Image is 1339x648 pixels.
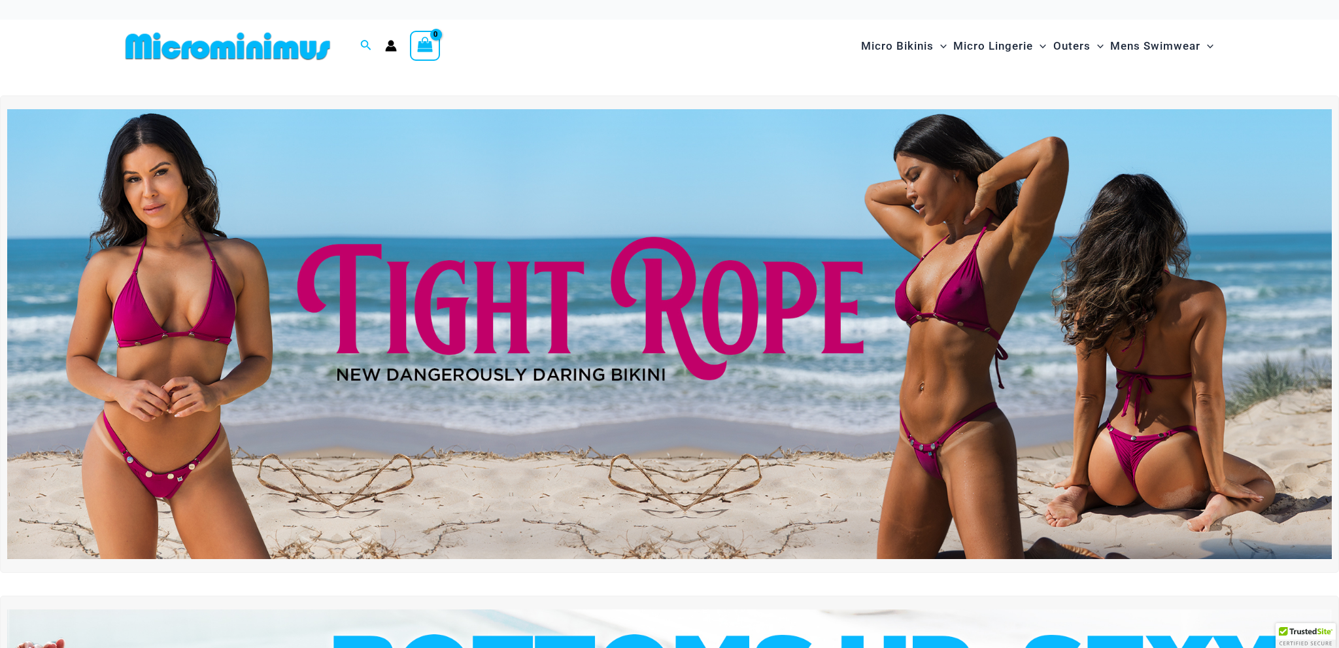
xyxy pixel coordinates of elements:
[1050,26,1107,66] a: OutersMenu ToggleMenu Toggle
[1033,29,1046,63] span: Menu Toggle
[385,40,397,52] a: Account icon link
[861,29,934,63] span: Micro Bikinis
[7,109,1332,560] img: Tight Rope Pink Bikini
[934,29,947,63] span: Menu Toggle
[360,38,372,54] a: Search icon link
[858,26,950,66] a: Micro BikinisMenu ToggleMenu Toggle
[410,31,440,61] a: View Shopping Cart, empty
[1053,29,1091,63] span: Outers
[120,31,335,61] img: MM SHOP LOGO FLAT
[1200,29,1213,63] span: Menu Toggle
[856,24,1219,68] nav: Site Navigation
[1107,26,1217,66] a: Mens SwimwearMenu ToggleMenu Toggle
[953,29,1033,63] span: Micro Lingerie
[1276,623,1336,648] div: TrustedSite Certified
[1091,29,1104,63] span: Menu Toggle
[1110,29,1200,63] span: Mens Swimwear
[950,26,1049,66] a: Micro LingerieMenu ToggleMenu Toggle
